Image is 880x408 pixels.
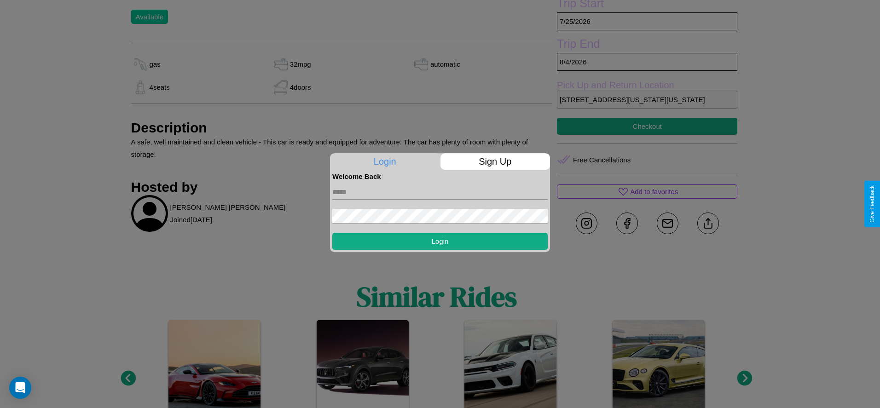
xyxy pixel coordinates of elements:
[332,233,548,250] button: Login
[9,377,31,399] div: Open Intercom Messenger
[869,185,875,223] div: Give Feedback
[332,172,548,180] h4: Welcome Back
[330,153,440,170] p: Login
[440,153,550,170] p: Sign Up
